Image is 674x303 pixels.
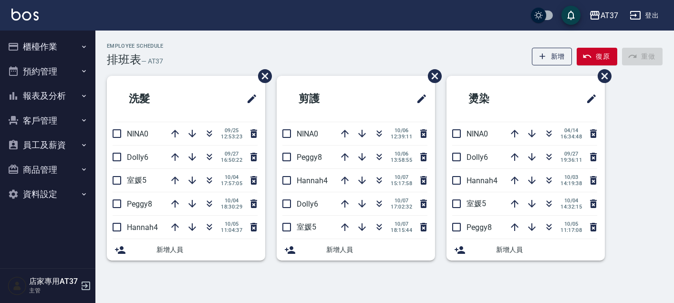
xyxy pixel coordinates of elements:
button: 櫃檯作業 [4,34,92,59]
span: 09/25 [221,127,242,134]
h2: 剪護 [284,82,372,116]
h2: 洗髮 [114,82,202,116]
span: 11:17:08 [560,227,582,233]
span: 11:04:37 [221,227,242,233]
span: 10/07 [391,174,412,180]
span: 18:30:29 [221,204,242,210]
span: 10/04 [560,198,582,204]
span: 10/06 [391,151,412,157]
span: Hannah4 [127,223,158,232]
span: 13:58:55 [391,157,412,163]
span: 10/07 [391,221,412,227]
span: 室媛5 [467,199,486,208]
span: 14:32:15 [560,204,582,210]
h2: 燙染 [454,82,542,116]
span: 修改班表的標題 [410,87,427,110]
img: Person [8,276,27,295]
span: 10/05 [221,221,242,227]
span: Dolly6 [127,153,148,162]
button: 報表及分析 [4,84,92,108]
span: Hannah4 [297,176,328,185]
button: 客戶管理 [4,108,92,133]
button: AT37 [585,6,622,25]
span: NINA0 [297,129,318,138]
span: NINA0 [127,129,148,138]
div: 新增人員 [446,239,605,261]
span: Hannah4 [467,176,498,185]
span: 09/27 [221,151,242,157]
span: 14:19:38 [560,180,582,187]
h2: Employee Schedule [107,43,164,49]
span: 16:34:48 [560,134,582,140]
span: 19:36:11 [560,157,582,163]
span: 新增人員 [326,245,427,255]
span: NINA0 [467,129,488,138]
span: 新增人員 [156,245,258,255]
span: 10/07 [391,198,412,204]
p: 主管 [29,286,78,295]
img: Logo [11,9,39,21]
span: 刪除班表 [421,62,443,90]
h3: 排班表 [107,53,141,66]
button: 預約管理 [4,59,92,84]
span: 刪除班表 [591,62,613,90]
button: 登出 [626,7,663,24]
span: 09/27 [560,151,582,157]
span: 修改班表的標題 [580,87,597,110]
button: 復原 [577,48,617,65]
span: 17:02:32 [391,204,412,210]
span: 10/03 [560,174,582,180]
span: Dolly6 [467,153,488,162]
span: 刪除班表 [251,62,273,90]
span: 18:15:44 [391,227,412,233]
span: Dolly6 [297,199,318,209]
span: 16:50:22 [221,157,242,163]
span: 10/04 [221,198,242,204]
button: 商品管理 [4,157,92,182]
span: 12:39:11 [391,134,412,140]
span: 室媛5 [297,222,316,231]
span: 12:53:23 [221,134,242,140]
span: 17:57:05 [221,180,242,187]
span: Peggy8 [127,199,152,209]
span: Peggy8 [467,223,492,232]
div: 新增人員 [277,239,435,261]
span: 10/05 [560,221,582,227]
div: AT37 [601,10,618,21]
button: 資料設定 [4,182,92,207]
div: 新增人員 [107,239,265,261]
button: 新增 [532,48,572,65]
span: 15:17:58 [391,180,412,187]
span: 04/14 [560,127,582,134]
button: save [561,6,581,25]
span: 修改班表的標題 [240,87,258,110]
span: 新增人員 [496,245,597,255]
span: 室媛5 [127,176,146,185]
span: 10/06 [391,127,412,134]
span: 10/04 [221,174,242,180]
h5: 店家專用AT37 [29,277,78,286]
span: Peggy8 [297,153,322,162]
button: 員工及薪資 [4,133,92,157]
h6: — AT37 [141,56,163,66]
